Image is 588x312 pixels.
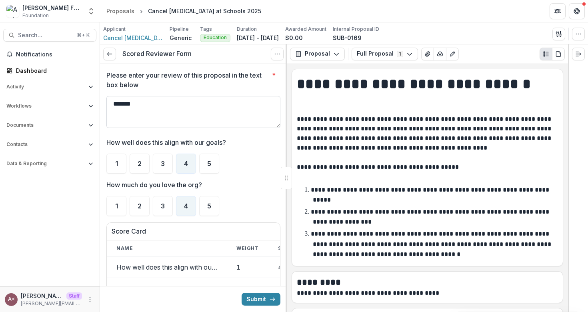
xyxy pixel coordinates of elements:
th: Name [107,240,227,257]
span: 1 [115,203,118,209]
span: Foundation [22,12,49,19]
span: Education [204,35,227,40]
p: Duration [237,26,257,33]
button: Get Help [569,3,585,19]
span: 4 [184,160,188,167]
p: SUB-0169 [333,34,362,42]
p: [DATE] - [DATE] [237,34,279,42]
div: Dashboard [16,66,90,75]
span: Notifications [16,51,93,58]
span: Data & Reporting [6,161,85,166]
button: More [85,295,95,304]
div: ⌘ + K [75,31,91,40]
p: Pipeline [170,26,189,33]
p: [PERSON_NAME][EMAIL_ADDRESS][DOMAIN_NAME] [21,300,82,307]
p: Tags [200,26,212,33]
div: Cancel [MEDICAL_DATA] at Schools 2025 [148,7,261,15]
button: Submit [242,293,280,306]
button: Expand right [572,48,585,60]
span: 3 [161,203,165,209]
td: How much do you love the org? [107,278,227,299]
button: Open Data & Reporting [3,157,96,170]
p: Staff [66,292,82,300]
div: Andrew Clegg <andrew@trytemelio.com> [8,297,15,302]
button: Open Contacts [3,138,96,151]
span: 5 [207,160,211,167]
span: 3 [161,160,165,167]
td: 4 [268,278,348,299]
span: Workflows [6,103,85,109]
p: How well does this align with our goals? [106,138,226,147]
button: Search... [3,29,96,42]
p: Please enter your review of this proposal in the text box below [106,70,269,90]
td: How well does this align with our goals? [107,257,227,278]
div: [PERSON_NAME] Foundation [22,4,82,12]
th: Weight [227,240,268,257]
button: Options [271,48,284,60]
button: Plaintext view [540,48,552,60]
button: Edit as form [446,48,459,60]
a: Dashboard [3,64,96,77]
span: 2 [138,160,142,167]
p: Awarded Amount [285,26,326,33]
td: 1 [227,257,268,278]
span: Activity [6,84,85,90]
button: Notifications [3,48,96,61]
p: Applicant [103,26,126,33]
span: 1 [115,160,118,167]
span: Contacts [6,142,85,147]
span: 4 [184,203,188,209]
button: Open Documents [3,119,96,132]
p: [PERSON_NAME] <[PERSON_NAME][EMAIL_ADDRESS][DOMAIN_NAME]> [21,292,63,300]
button: PDF view [552,48,565,60]
button: Open Activity [3,80,96,93]
button: Proposal [290,48,345,60]
td: 1 [227,278,268,299]
p: How much do you love the org? [106,180,202,190]
a: Proposals [103,5,138,17]
td: 4 [268,257,348,278]
button: Partners [550,3,566,19]
button: Open entity switcher [86,3,97,19]
h3: Score Card [112,228,275,235]
button: Full Proposal1 [352,48,418,60]
nav: breadcrumb [103,5,264,17]
button: Open Workflows [3,100,96,112]
h3: Scored Reviewer Form [122,50,192,58]
div: Proposals [106,7,134,15]
span: 5 [207,203,211,209]
p: $0.00 [285,34,303,42]
p: Generic [170,34,192,42]
img: Andrew Foundation [6,5,19,18]
span: Documents [6,122,85,128]
span: 2 [138,203,142,209]
button: View Attached Files [421,48,434,60]
th: Score [268,240,348,257]
span: Search... [18,32,72,39]
a: Cancel [MEDICAL_DATA] Corporation [103,34,163,42]
p: Internal Proposal ID [333,26,379,33]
